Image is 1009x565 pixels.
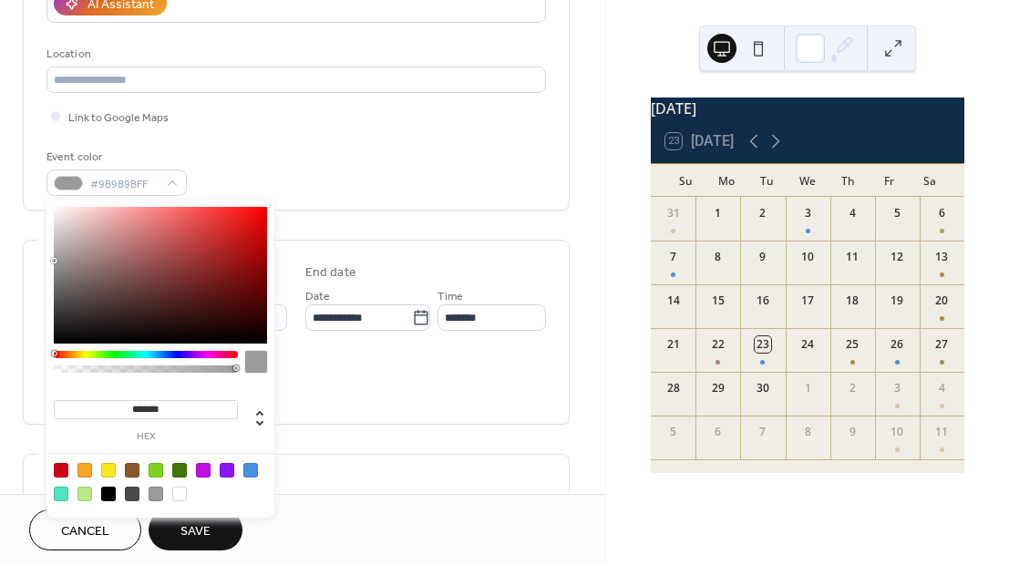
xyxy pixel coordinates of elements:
div: 28 [665,380,682,396]
div: 5 [889,205,905,221]
div: Tu [746,164,788,197]
div: #8B572A [125,463,139,478]
div: Location [46,45,542,64]
span: Date [305,287,330,306]
div: 11 [933,424,950,440]
div: #000000 [101,487,116,501]
div: 7 [755,424,771,440]
div: #417505 [172,463,187,478]
div: 2 [755,205,771,221]
div: 7 [665,249,682,265]
div: 14 [665,293,682,309]
div: #9013FE [220,463,234,478]
div: #4A4A4A [125,487,139,501]
div: #FFFFFF [172,487,187,501]
div: 8 [799,424,816,440]
div: #B8E986 [77,487,92,501]
div: 9 [755,249,771,265]
div: 24 [799,336,816,353]
div: 3 [889,380,905,396]
div: #4A90E2 [243,463,258,478]
div: #D0021B [54,463,68,478]
label: hex [54,432,238,442]
div: Mo [706,164,747,197]
div: 6 [710,424,726,440]
div: Fr [869,164,910,197]
div: #F5A623 [77,463,92,478]
div: 4 [933,380,950,396]
div: 27 [933,336,950,353]
div: #9B9B9B [149,487,163,501]
div: 5 [665,424,682,440]
div: Th [828,164,869,197]
div: 2 [844,380,860,396]
div: [DATE] [651,98,964,119]
span: Cancel [61,522,109,541]
span: Link to Google Maps [68,108,169,128]
div: 19 [889,293,905,309]
div: Event color [46,148,183,167]
div: 12 [889,249,905,265]
div: 20 [933,293,950,309]
div: 26 [889,336,905,353]
div: 6 [933,205,950,221]
div: 31 [665,205,682,221]
div: 25 [844,336,860,353]
div: 29 [710,380,726,396]
div: 8 [710,249,726,265]
div: 3 [799,205,816,221]
div: 30 [755,380,771,396]
div: #F8E71C [101,463,116,478]
button: Cancel [29,509,141,550]
div: 1 [710,205,726,221]
div: 10 [799,249,816,265]
div: End date [305,263,356,282]
div: 21 [665,336,682,353]
div: #BD10E0 [196,463,211,478]
div: 13 [933,249,950,265]
span: Time [438,287,463,306]
div: 23 [755,336,771,353]
div: 22 [710,336,726,353]
div: Sa [909,164,950,197]
div: 18 [844,293,860,309]
div: Su [665,164,706,197]
div: #50E3C2 [54,487,68,501]
div: 9 [844,424,860,440]
div: 4 [844,205,860,221]
div: 1 [799,380,816,396]
span: #9B9B9BFF [90,175,158,194]
span: Save [180,522,211,541]
div: 10 [889,424,905,440]
div: We [788,164,829,197]
div: 17 [799,293,816,309]
div: 15 [710,293,726,309]
div: 11 [844,249,860,265]
button: Save [149,509,242,550]
div: #7ED321 [149,463,163,478]
div: 16 [755,293,771,309]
